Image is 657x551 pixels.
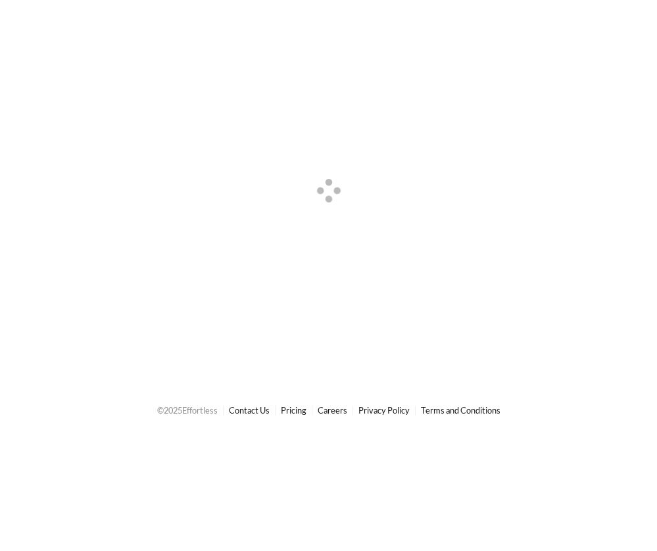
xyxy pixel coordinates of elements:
a: Careers [318,405,347,416]
span: © 2025 Effortless [157,405,218,416]
a: Privacy Policy [358,405,410,416]
a: Contact Us [229,405,270,416]
a: Pricing [281,405,306,416]
a: Terms and Conditions [421,405,500,416]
